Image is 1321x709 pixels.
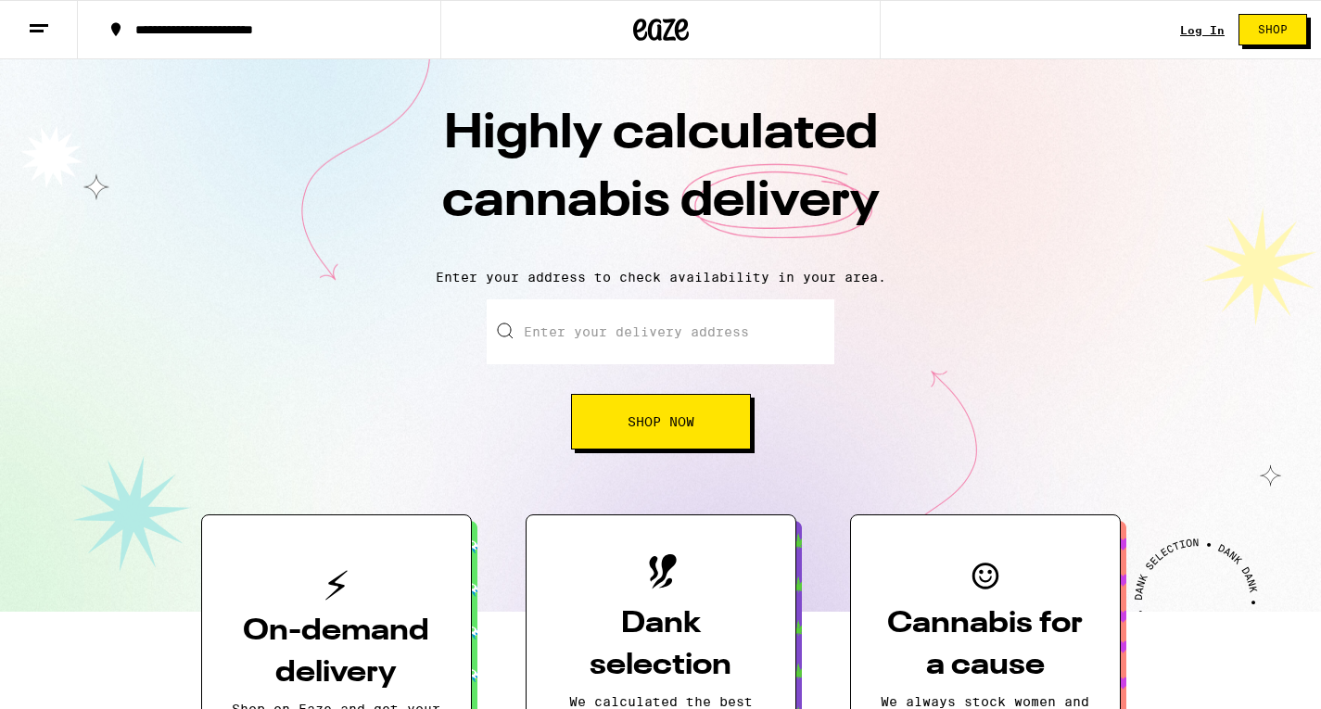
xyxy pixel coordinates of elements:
input: Enter your delivery address [487,299,834,364]
button: Shop [1238,14,1307,45]
button: Shop Now [571,394,751,449]
h1: Highly calculated cannabis delivery [337,101,985,255]
h3: On-demand delivery [232,611,441,694]
h3: Dank selection [556,603,766,687]
span: Shop Now [628,415,694,428]
h3: Cannabis for a cause [881,603,1090,687]
a: Shop [1225,14,1321,45]
a: Log In [1180,24,1225,36]
span: Shop [1258,24,1288,35]
p: Enter your address to check availability in your area. [19,270,1302,285]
